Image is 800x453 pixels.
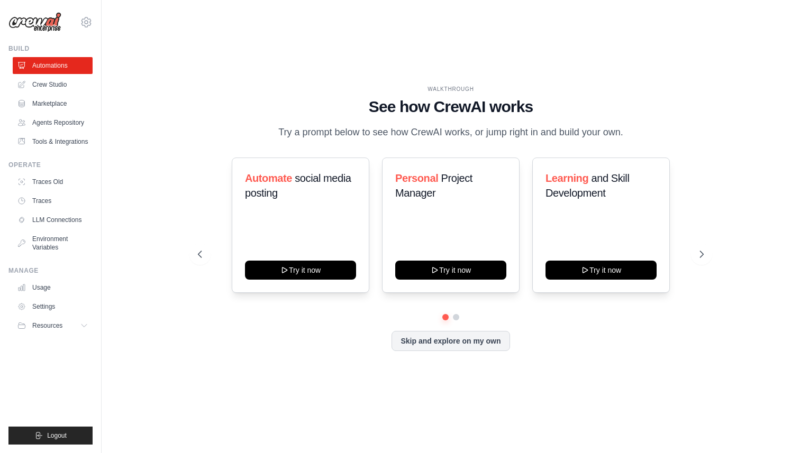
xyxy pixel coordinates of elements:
[32,321,62,330] span: Resources
[395,261,506,280] button: Try it now
[13,57,93,74] a: Automations
[8,12,61,32] img: Logo
[13,95,93,112] a: Marketplace
[8,266,93,275] div: Manage
[13,192,93,209] a: Traces
[13,317,93,334] button: Resources
[8,427,93,445] button: Logout
[8,161,93,169] div: Operate
[198,85,704,93] div: WALKTHROUGH
[392,331,510,351] button: Skip and explore on my own
[13,298,93,315] a: Settings
[47,431,67,440] span: Logout
[198,97,704,116] h1: See how CrewAI works
[13,211,93,228] a: LLM Connections
[13,279,93,296] a: Usage
[13,114,93,131] a: Agents Repository
[546,172,629,199] span: and Skill Development
[13,76,93,93] a: Crew Studio
[395,172,472,199] span: Project Manager
[245,261,356,280] button: Try it now
[546,261,657,280] button: Try it now
[13,230,93,256] a: Environment Variables
[13,173,93,190] a: Traces Old
[245,172,292,184] span: Automate
[395,172,438,184] span: Personal
[245,172,351,199] span: social media posting
[13,133,93,150] a: Tools & Integrations
[273,125,629,140] p: Try a prompt below to see how CrewAI works, or jump right in and build your own.
[546,172,588,184] span: Learning
[8,44,93,53] div: Build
